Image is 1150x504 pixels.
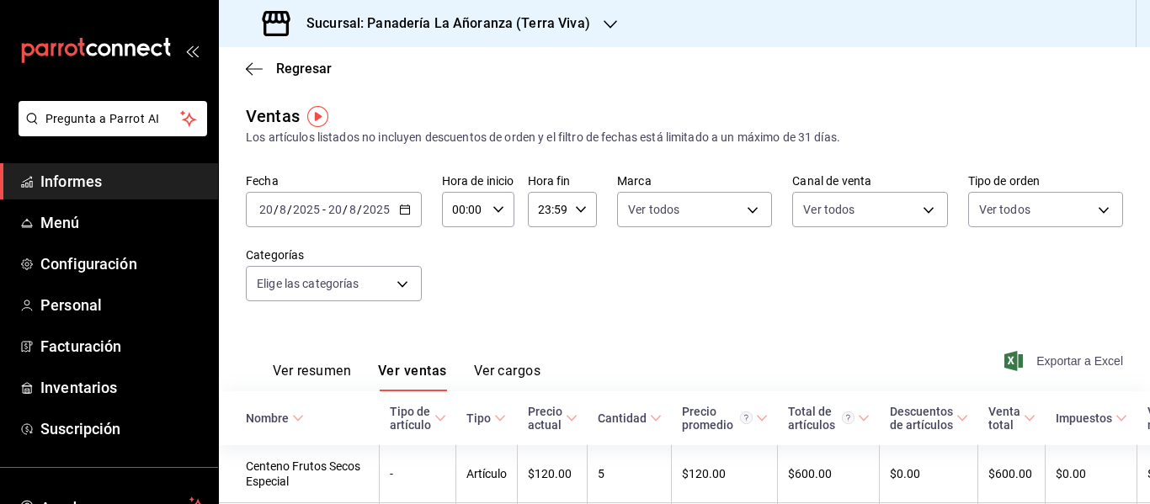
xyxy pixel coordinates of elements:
[246,411,289,425] font: Nombre
[988,405,1036,432] span: Venta total
[890,405,968,432] span: Descuentos de artículos
[306,15,590,31] font: Sucursal: Panadería La Añoranza (Terra Viva)
[1056,411,1127,425] span: Impuestos
[528,174,571,188] font: Hora fin
[842,411,855,424] svg: El total de artículos considera cambios de precios en los artículos así como costos adicionales p...
[246,248,304,262] font: Categorías
[273,362,540,391] div: pestañas de navegación
[357,203,362,216] font: /
[682,405,768,432] span: Precio promedio
[349,203,357,216] input: --
[442,174,514,188] font: Hora de inicio
[362,203,391,216] input: ----
[598,468,604,481] font: 5
[246,174,279,188] font: Fecha
[1008,351,1123,371] button: Exportar a Excel
[45,112,160,125] font: Pregunta a Parrot AI
[274,203,279,216] font: /
[988,468,1032,481] font: $600.00
[246,130,840,144] font: Los artículos listados no incluyen descuentos de orden y el filtro de fechas está limitado a un m...
[322,203,326,216] font: -
[1056,411,1112,425] font: Impuestos
[788,405,835,432] font: Total de artículos
[19,101,207,136] button: Pregunta a Parrot AI
[788,468,832,481] font: $600.00
[40,379,117,396] font: Inventarios
[246,411,304,425] span: Nombre
[628,203,679,216] font: Ver todos
[343,203,348,216] font: /
[466,411,491,425] font: Tipo
[803,203,855,216] font: Ver todos
[466,468,507,481] font: Artículo
[292,203,321,216] input: ----
[528,405,578,432] span: Precio actual
[390,468,393,481] font: -
[979,203,1030,216] font: Ver todos
[968,174,1041,188] font: Tipo de orden
[598,411,647,425] font: Cantidad
[890,468,920,481] font: $0.00
[740,411,753,424] svg: Precio promedio = Total artículos / cantidad
[40,172,102,190] font: Informes
[890,405,953,432] font: Descuentos de artículos
[246,106,300,126] font: Ventas
[528,405,562,432] font: Precio actual
[273,363,351,379] font: Ver resumen
[246,460,360,489] font: Centeno Frutos Secos Especial
[598,411,662,425] span: Cantidad
[792,174,871,188] font: Canal de venta
[40,214,80,231] font: Menú
[1056,468,1086,481] font: $0.00
[40,420,120,438] font: Suscripción
[390,405,446,432] span: Tipo de artículo
[1036,354,1123,368] font: Exportar a Excel
[788,405,870,432] span: Total de artículos
[287,203,292,216] font: /
[466,411,506,425] span: Tipo
[258,203,274,216] input: --
[40,255,137,273] font: Configuración
[12,122,207,140] a: Pregunta a Parrot AI
[378,363,447,379] font: Ver ventas
[988,405,1020,432] font: Venta total
[528,468,572,481] font: $120.00
[682,405,733,432] font: Precio promedio
[474,363,541,379] font: Ver cargos
[390,405,431,432] font: Tipo de artículo
[307,106,328,127] img: Marcador de información sobre herramientas
[185,44,199,57] button: abrir_cajón_menú
[40,337,121,355] font: Facturación
[246,61,332,77] button: Regresar
[257,277,359,290] font: Elige las categorías
[682,468,726,481] font: $120.00
[40,296,102,314] font: Personal
[276,61,332,77] font: Regresar
[279,203,287,216] input: --
[327,203,343,216] input: --
[617,174,652,188] font: Marca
